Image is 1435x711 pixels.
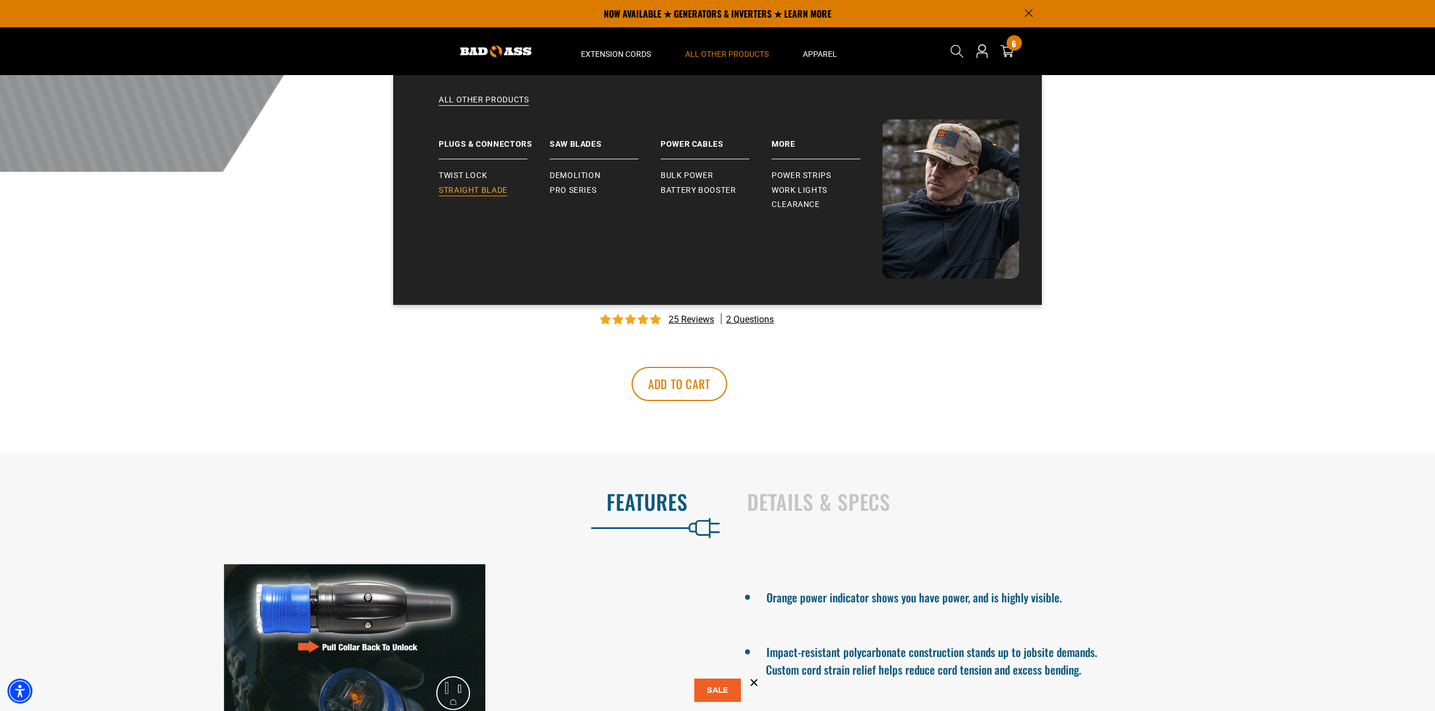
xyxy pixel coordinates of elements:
a: Plugs & Connectors [439,119,550,159]
span: Pro Series [550,185,596,196]
span: Power Strips [772,171,831,181]
a: Saw Blades [550,119,661,159]
summary: All Other Products [668,27,786,75]
a: Demolition [550,168,661,183]
a: Work Lights [772,183,883,198]
span: Battery Booster [661,185,736,196]
a: Battery Booster More Power Strips [772,119,883,159]
summary: Extension Cords [564,27,668,75]
span: Extension Cords [581,49,651,59]
span: Apparel [803,49,837,59]
span: 25 reviews [669,314,714,325]
a: Battery Booster [661,183,772,198]
img: Bad Ass Extension Cords [883,119,1019,279]
button: Add to cart [632,367,727,401]
span: All Other Products [685,49,769,59]
a: All Other Products [416,94,1019,119]
a: Twist Lock [439,168,550,183]
span: Demolition [550,171,600,181]
span: Twist Lock [439,171,487,181]
a: Straight Blade [439,183,550,198]
span: 2 questions [726,313,774,326]
img: Bad Ass Extension Cords [460,46,531,57]
span: 4.84 stars [600,315,663,325]
span: Clearance [772,200,820,210]
a: Power Cables [661,119,772,159]
a: cart [998,44,1016,58]
span: Bulk Power [661,171,713,181]
h2: Features [24,490,688,514]
a: Pro Series [550,183,661,198]
li: Orange power indicator shows you have power, and is highly visible. [766,586,1395,606]
summary: Apparel [786,27,854,75]
span: 6 [1012,39,1016,48]
div: Accessibility Menu [7,679,32,704]
a: Power Strips [772,168,883,183]
span: Work Lights [772,185,827,196]
span: Straight Blade [439,185,508,196]
summary: Search [948,42,966,60]
a: Bulk Power [661,168,772,183]
h2: Details & Specs [747,490,1411,514]
a: Clearance [772,197,883,212]
li: Impact-resistant polycarbonate construction stands up to jobsite demands. Custom cord strain reli... [766,640,1395,678]
a: Open this option [973,27,991,75]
